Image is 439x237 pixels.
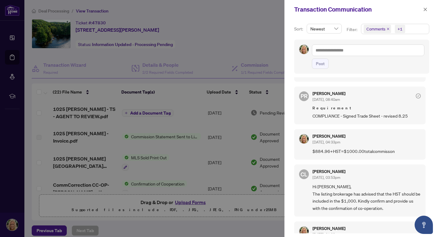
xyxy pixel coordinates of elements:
[416,94,421,98] span: check-circle
[312,91,345,96] h5: [PERSON_NAME]
[312,112,421,119] span: COMPLIANCE - Signed Trade Sheet - revised 8.25
[312,140,340,144] span: [DATE], 04:33pm
[299,227,309,236] img: Profile Icon
[312,175,340,180] span: [DATE], 03:53pm
[312,183,421,212] span: Hi [PERSON_NAME], The listing brokerage has advised that the HST should be included in the $1,000...
[366,26,385,32] span: Comments
[294,5,421,14] div: Transaction Communication
[310,24,338,33] span: Newest
[423,7,427,12] span: close
[312,58,329,69] button: Post
[387,27,390,30] span: close
[312,105,421,111] span: Requirement
[364,25,391,33] span: Comments
[312,97,340,102] span: [DATE], 08:40am
[415,216,433,234] button: Open asap
[299,45,309,54] img: Profile Icon
[312,169,345,174] h5: [PERSON_NAME]
[347,26,358,33] p: Filter:
[398,26,402,32] div: +1
[312,226,345,231] h5: [PERSON_NAME]
[294,26,304,32] p: Sort:
[299,134,309,143] img: Profile Icon
[312,134,345,138] h5: [PERSON_NAME]
[301,92,308,100] span: PR
[312,232,340,237] span: [DATE], 01:08pm
[301,170,307,179] span: CL
[312,148,421,155] span: $884.96+HST=$1000.00totalcommisson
